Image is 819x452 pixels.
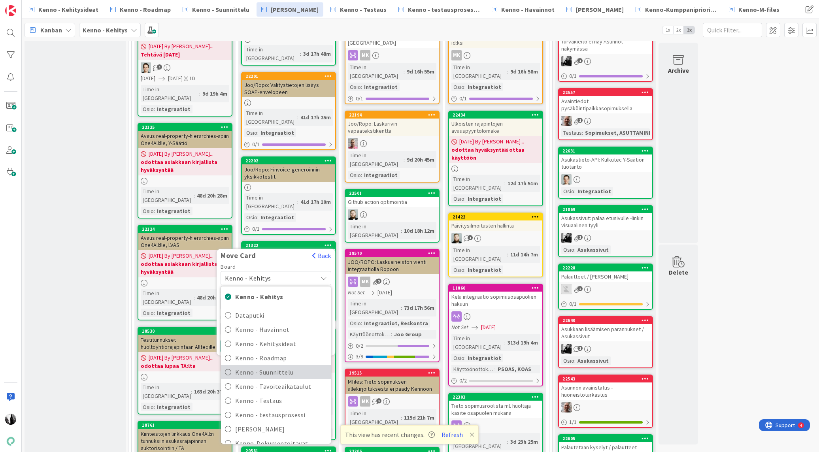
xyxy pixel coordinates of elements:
[559,89,652,96] div: 22557
[168,74,183,83] span: [DATE]
[195,293,229,302] div: 48d 20h 29m
[138,225,232,320] a: 22124Avaus real-property-hierarchies-apiin One4All:lle, LVAS[DATE] By [PERSON_NAME]...odottaa asi...
[401,303,402,312] span: :
[559,89,652,113] div: 22557Avaintiedot pysäköintipaikkasopimuksella
[558,147,653,199] a: 22631Asukastieto-API: Kulkutec Y-Säätiön tuotantoTTOsio:Integraatiot
[242,80,335,97] div: Joo/Ropo: Välitystietojen lisäys SOAP-envelopeen
[559,116,652,126] div: VH
[141,158,229,174] b: odottaa asiakkaan kirjallista hyväksyntää
[345,119,439,136] div: Joo/Ropo: Laskurivin vapaatekstikenttä
[559,317,652,324] div: 22640
[451,83,464,91] div: Osio
[5,5,16,16] img: Visit kanbanzone.com
[561,187,574,196] div: Osio
[138,131,232,148] div: Avaus real-property-hierarchies-apiin One4All:lle, Y-Säätiö
[561,284,572,294] img: TH
[576,5,624,14] span: [PERSON_NAME]
[297,113,298,122] span: :
[558,88,653,140] a: 22557Avaintiedot pysäköintipaikkasopimuksellaVHTestaus:Sopimukset, ASUTTAMINEN
[559,264,652,271] div: 22228
[448,111,543,206] a: 22434Ulkoisten rajapintojen avauspyyntölomake[DATE] By [PERSON_NAME]...odottaa hyväksyntää ottaa ...
[345,197,439,207] div: Github action optimointia
[449,94,542,104] div: 0/1
[141,260,229,276] b: odottaa asiakkaan kirjallista hyväksyntää
[244,45,300,62] div: Time in [GEOGRAPHIC_DATA]
[345,250,439,257] div: 18570
[345,209,439,220] div: SH
[242,224,335,234] div: 0/1
[235,352,327,364] span: Kenno - Roadmap
[561,56,572,66] img: KM
[138,328,232,352] div: 18530Testitunnukset huoltoyhtiörajapintaan Allteqille
[345,138,439,149] div: HJ
[225,274,271,282] span: Kenno - Kehitys
[141,362,229,370] b: odottaa lupaa TA:lta
[345,341,439,351] div: 0/2
[154,309,155,317] span: :
[348,289,365,296] i: Not Set
[244,193,297,211] div: Time in [GEOGRAPHIC_DATA]
[297,198,298,206] span: :
[724,2,784,17] a: Kenno-M-files
[464,266,466,274] span: :
[138,335,232,352] div: Testitunnukset huoltoyhtiörajapintaan Allteqille
[559,271,652,282] div: Palautteet / [PERSON_NAME]
[83,26,128,34] b: Kenno - Kehitys
[448,213,543,277] a: 21422Päivitysilmoitusten hallintaSHTime in [GEOGRAPHIC_DATA]:11d 14h 7mOsio:Integraatiot
[345,352,439,362] div: 3/9
[561,116,572,126] img: VH
[345,190,439,207] div: 22501Github action optimointia
[221,308,331,322] a: Dataputki
[195,191,229,200] div: 48d 20h 28m
[348,222,401,239] div: Time in [GEOGRAPHIC_DATA]
[451,194,464,203] div: Osio
[481,323,496,331] span: [DATE]
[106,2,175,17] a: Kenno - Roadmap
[345,50,439,60] div: MK
[576,356,611,365] div: Asukassivut
[558,316,653,368] a: 22640Asukkaan lisäämisen parannukset / AsukassivutKMOsio:Asukassivut
[449,213,542,220] div: 21422
[138,327,232,414] a: 18530Testitunnukset huoltoyhtiörajapintaan Allteqille[DATE] By [PERSON_NAME]...odottaa lupaa TA:l...
[569,300,577,308] span: 0 / 1
[559,344,652,354] div: KM
[138,123,232,218] a: 22125Avaus real-property-hierarchies-apiin One4All:lle, Y-Säätiö[DATE] By [PERSON_NAME]...odottaa...
[149,42,213,51] span: [DATE] By [PERSON_NAME]...
[345,369,439,394] div: 19515Mfiles: Tieto sopimuksen allekirjoituksesta ei päädy Kennoon
[561,174,572,185] img: TT
[408,5,480,14] span: Kenno - testausprosessi/Featureflagit
[401,226,402,235] span: :
[141,51,229,58] b: Tehtävä [DATE]
[257,128,259,137] span: :
[559,56,652,66] div: KM
[559,299,652,309] div: 0/1
[154,105,155,113] span: :
[345,15,440,104] a: Joo/Ropo: Laskuaineiston automaattinen lähetys [GEOGRAPHIC_DATA]MKTime in [GEOGRAPHIC_DATA]:9d 16...
[453,112,542,118] div: 22434
[345,277,439,287] div: MK
[466,266,503,274] div: Integraatiot
[349,112,439,118] div: 22194
[392,330,424,339] div: Joo Group
[244,109,297,126] div: Time in [GEOGRAPHIC_DATA]
[356,94,363,103] span: 0 / 1
[221,290,331,304] a: Kenno - Kehitys
[241,156,336,235] a: 22202Joo/Ropo: Finvoice-generoinnin yksikkötestitTime in [GEOGRAPHIC_DATA]:41d 17h 10mOsio:Integr...
[138,124,232,131] div: 22125
[221,337,331,351] a: Kenno - Kehitysideat
[574,356,576,365] span: :
[245,73,335,79] div: 22201
[496,365,533,373] div: PSOAS, KOAS
[504,179,506,188] span: :
[582,128,583,137] span: :
[142,328,232,334] div: 18530
[235,324,327,335] span: Kenno - Havainnot
[349,190,439,196] div: 22501
[141,289,194,306] div: Time in [GEOGRAPHIC_DATA]
[141,74,155,83] span: [DATE]
[577,286,583,291] span: 2
[451,175,504,192] div: Time in [GEOGRAPHIC_DATA]
[141,105,154,113] div: Osio
[562,148,652,154] div: 22631
[155,207,192,215] div: Integraatiot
